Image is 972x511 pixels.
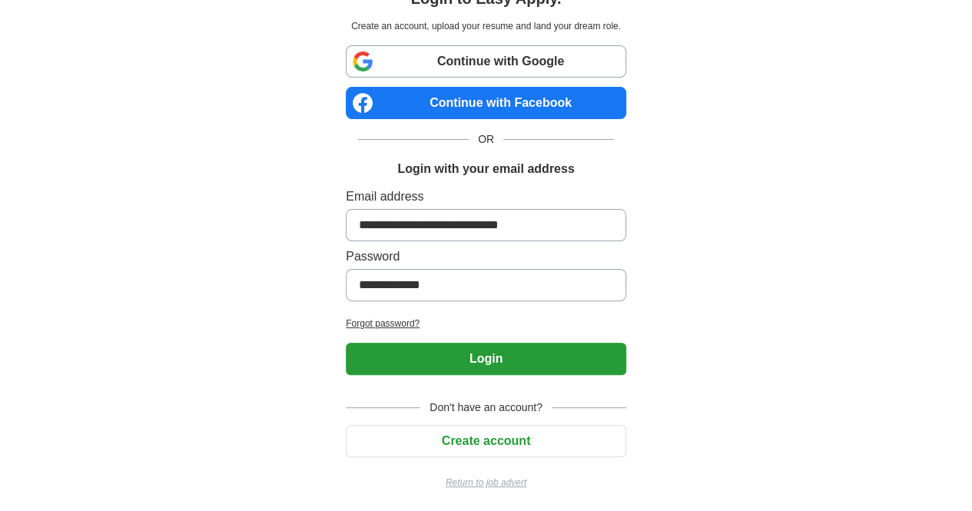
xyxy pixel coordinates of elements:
[346,425,626,457] button: Create account
[346,87,626,119] a: Continue with Facebook
[346,343,626,375] button: Login
[349,19,623,33] p: Create an account, upload your resume and land your dream role.
[420,400,552,416] span: Don't have an account?
[346,247,626,266] label: Password
[469,131,503,148] span: OR
[397,160,574,178] h1: Login with your email address
[346,434,626,447] a: Create account
[346,317,626,330] a: Forgot password?
[346,187,626,206] label: Email address
[346,476,626,489] a: Return to job advert
[346,45,626,78] a: Continue with Google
